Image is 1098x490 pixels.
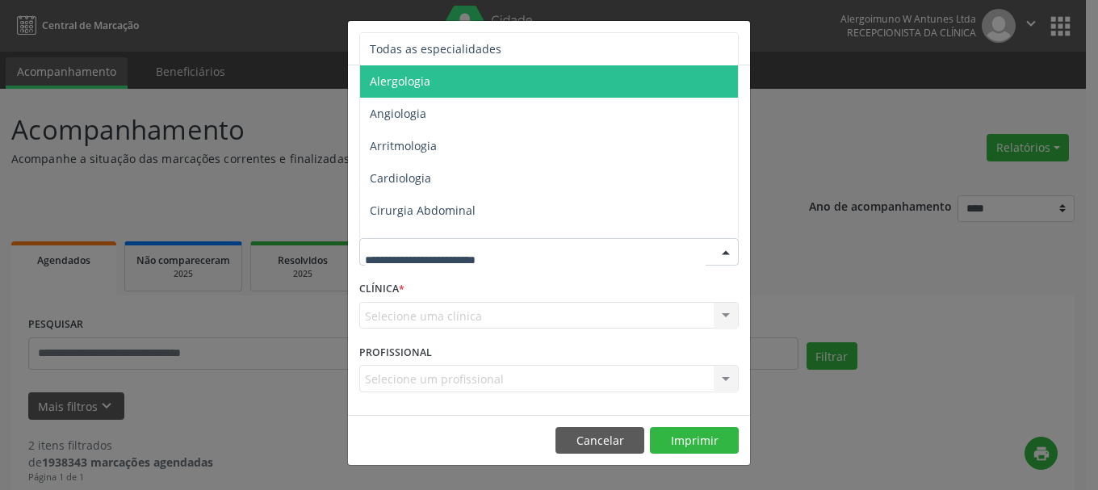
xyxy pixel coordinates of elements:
[555,427,644,454] button: Cancelar
[370,106,426,121] span: Angiologia
[359,340,432,365] label: PROFISSIONAL
[370,41,501,57] span: Todas as especialidades
[650,427,739,454] button: Imprimir
[370,203,476,218] span: Cirurgia Abdominal
[370,235,469,250] span: Cirurgia Bariatrica
[370,73,430,89] span: Alergologia
[359,277,404,302] label: CLÍNICA
[370,138,437,153] span: Arritmologia
[359,32,544,53] h5: Relatório de agendamentos
[370,170,431,186] span: Cardiologia
[718,21,750,61] button: Close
